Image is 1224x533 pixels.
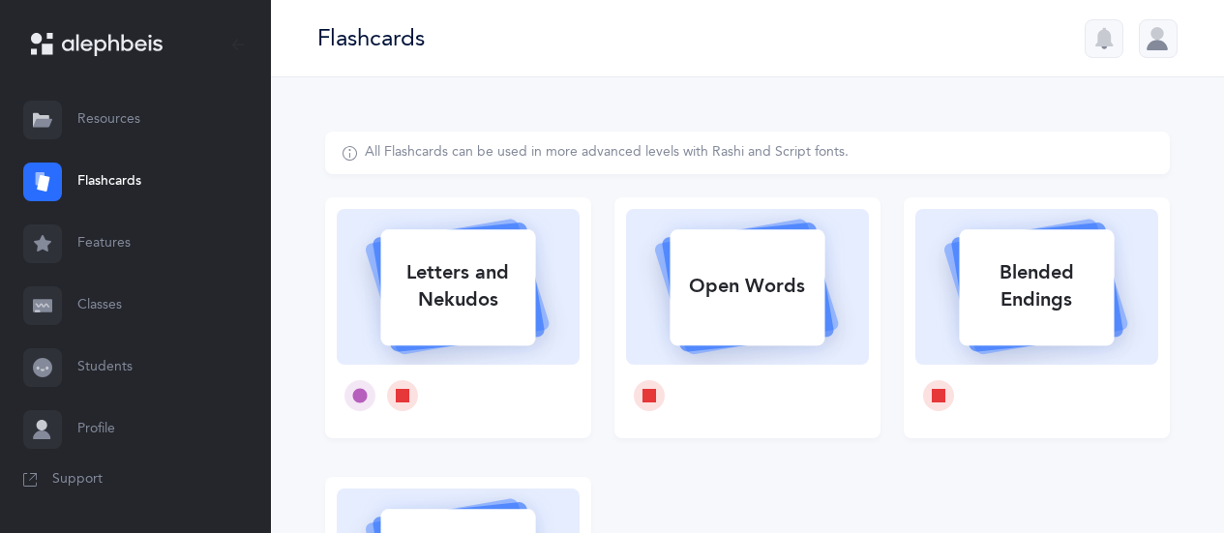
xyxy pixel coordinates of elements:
div: Flashcards [317,22,425,54]
div: Letters and Nekudos [380,248,535,325]
div: All Flashcards can be used in more advanced levels with Rashi and Script fonts. [365,143,849,163]
div: Blended Endings [959,248,1114,325]
span: Support [52,470,103,489]
div: Open Words [670,261,824,311]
